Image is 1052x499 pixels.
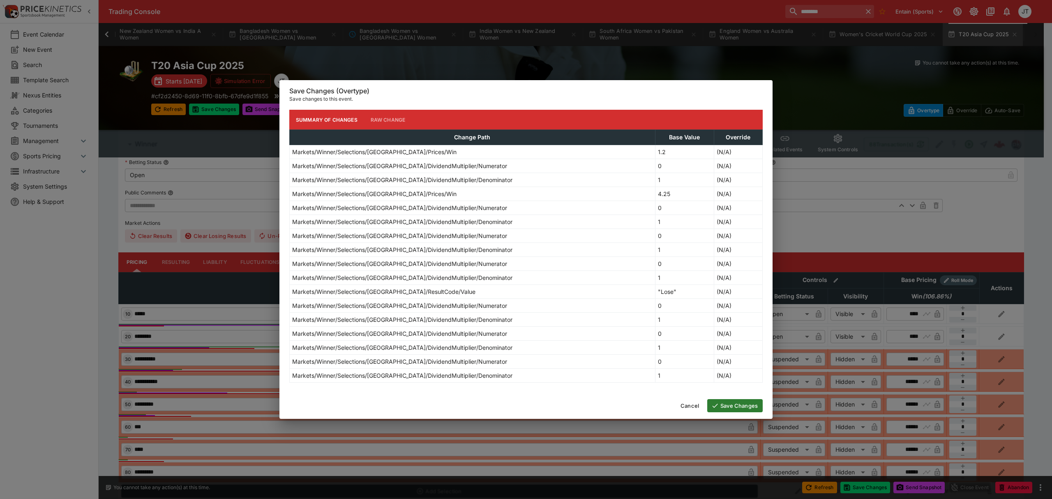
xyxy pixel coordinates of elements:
td: 1 [655,243,714,257]
td: (N/A) [714,327,762,341]
h6: Save Changes (Overtype) [289,87,763,95]
td: 0 [655,201,714,215]
p: Markets/Winner/Selections/[GEOGRAPHIC_DATA]/DividendMultiplier/Numerator [292,357,507,366]
p: Markets/Winner/Selections/[GEOGRAPHIC_DATA]/ResultCode/Value [292,287,475,296]
td: (N/A) [714,355,762,369]
p: Markets/Winner/Selections/[GEOGRAPHIC_DATA]/Prices/Win [292,189,457,198]
td: 4.25 [655,187,714,201]
p: Markets/Winner/Selections/[GEOGRAPHIC_DATA]/DividendMultiplier/Denominator [292,176,512,184]
td: (N/A) [714,187,762,201]
p: Markets/Winner/Selections/[GEOGRAPHIC_DATA]/DividendMultiplier/Denominator [292,245,512,254]
p: Markets/Winner/Selections/[GEOGRAPHIC_DATA]/DividendMultiplier/Numerator [292,329,507,338]
p: Markets/Winner/Selections/[GEOGRAPHIC_DATA]/DividendMultiplier/Denominator [292,315,512,324]
th: Override [714,130,762,145]
td: 0 [655,299,714,313]
p: Markets/Winner/Selections/[GEOGRAPHIC_DATA]/DividendMultiplier/Numerator [292,231,507,240]
td: 1 [655,369,714,383]
p: Markets/Winner/Selections/[GEOGRAPHIC_DATA]/DividendMultiplier/Denominator [292,273,512,282]
td: (N/A) [714,313,762,327]
th: Change Path [290,130,655,145]
p: Markets/Winner/Selections/[GEOGRAPHIC_DATA]/DividendMultiplier/Denominator [292,343,512,352]
td: 1 [655,173,714,187]
td: 1.2 [655,145,714,159]
td: 0 [655,257,714,271]
th: Base Value [655,130,714,145]
button: Raw Change [364,110,412,129]
p: Markets/Winner/Selections/[GEOGRAPHIC_DATA]/DividendMultiplier/Numerator [292,203,507,212]
p: Markets/Winner/Selections/[GEOGRAPHIC_DATA]/DividendMultiplier/Denominator [292,371,512,380]
td: (N/A) [714,285,762,299]
td: (N/A) [714,243,762,257]
td: "Lose" [655,285,714,299]
td: (N/A) [714,215,762,229]
td: 0 [655,327,714,341]
td: 1 [655,271,714,285]
td: (N/A) [714,271,762,285]
button: Summary of Changes [289,110,364,129]
p: Save changes to this event. [289,95,763,103]
td: 0 [655,229,714,243]
td: (N/A) [714,341,762,355]
td: (N/A) [714,145,762,159]
td: (N/A) [714,369,762,383]
p: Markets/Winner/Selections/[GEOGRAPHIC_DATA]/DividendMultiplier/Denominator [292,217,512,226]
td: (N/A) [714,173,762,187]
td: (N/A) [714,229,762,243]
td: (N/A) [714,257,762,271]
p: Markets/Winner/Selections/[GEOGRAPHIC_DATA]/DividendMultiplier/Numerator [292,301,507,310]
td: 1 [655,341,714,355]
p: Markets/Winner/Selections/[GEOGRAPHIC_DATA]/Prices/Win [292,148,457,156]
td: (N/A) [714,299,762,313]
button: Save Changes [707,399,763,412]
p: Markets/Winner/Selections/[GEOGRAPHIC_DATA]/DividendMultiplier/Numerator [292,162,507,170]
td: 0 [655,355,714,369]
p: Markets/Winner/Selections/[GEOGRAPHIC_DATA]/DividendMultiplier/Numerator [292,259,507,268]
button: Cancel [676,399,704,412]
td: 1 [655,215,714,229]
td: (N/A) [714,159,762,173]
td: (N/A) [714,201,762,215]
td: 0 [655,159,714,173]
td: 1 [655,313,714,327]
